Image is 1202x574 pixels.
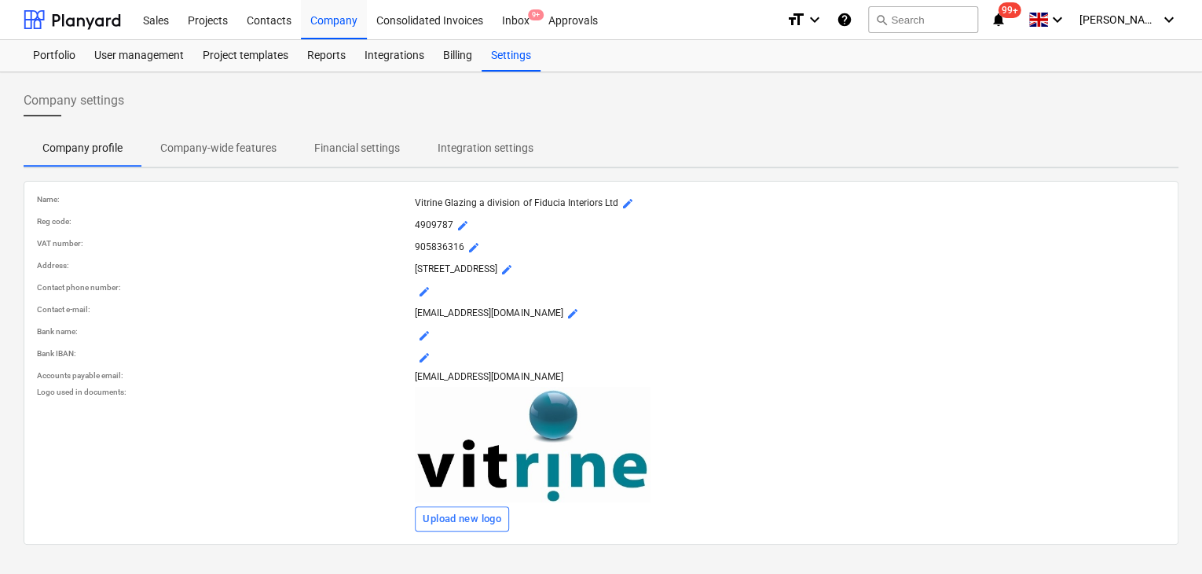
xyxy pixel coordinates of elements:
[418,329,431,342] span: mode_edit
[415,387,650,502] img: Company logo
[298,40,355,72] a: Reports
[37,370,409,381] p: Accounts payable email :
[37,348,409,359] p: Bank IBAN :
[1160,10,1178,29] i: keyboard_arrow_down
[415,216,1165,235] p: 4909787
[566,307,578,320] span: mode_edit
[434,40,482,72] a: Billing
[805,10,824,29] i: keyboard_arrow_down
[415,260,1165,279] p: [STREET_ADDRESS]
[415,194,1165,213] p: Vitrine Glazing a division of Fiducia Interiors Ltd
[456,219,469,232] span: mode_edit
[991,10,1006,29] i: notifications
[42,140,123,156] p: Company profile
[37,260,409,270] p: Address :
[438,140,533,156] p: Integration settings
[467,241,480,254] span: mode_edit
[837,10,852,29] i: Knowledge base
[193,40,298,72] a: Project templates
[314,140,400,156] p: Financial settings
[37,304,409,315] p: Contact e-mail :
[415,370,1165,384] p: [EMAIL_ADDRESS][DOMAIN_NAME]
[415,238,1165,257] p: 905836316
[528,9,544,20] span: 9+
[418,351,431,364] span: mode_edit
[415,304,1165,323] p: [EMAIL_ADDRESS][DOMAIN_NAME]
[482,40,541,72] a: Settings
[875,13,888,26] span: search
[37,387,409,397] p: Logo used in documents :
[423,510,501,528] div: Upload new logo
[999,2,1021,18] span: 99+
[24,40,85,72] a: Portfolio
[37,282,409,293] p: Contact phone number :
[1123,499,1202,574] iframe: Chat Widget
[415,506,509,532] button: Upload new logo
[24,91,124,110] span: Company settings
[355,40,434,72] a: Integrations
[37,194,409,204] p: Name :
[621,197,633,210] span: mode_edit
[418,285,431,298] span: mode_edit
[1048,10,1067,29] i: keyboard_arrow_down
[85,40,193,72] a: User management
[160,140,277,156] p: Company-wide features
[1079,13,1158,26] span: [PERSON_NAME]
[500,263,513,276] span: mode_edit
[37,326,409,337] p: Bank name :
[786,10,805,29] i: format_size
[868,6,978,33] button: Search
[37,238,409,248] p: VAT number :
[37,216,409,226] p: Reg code :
